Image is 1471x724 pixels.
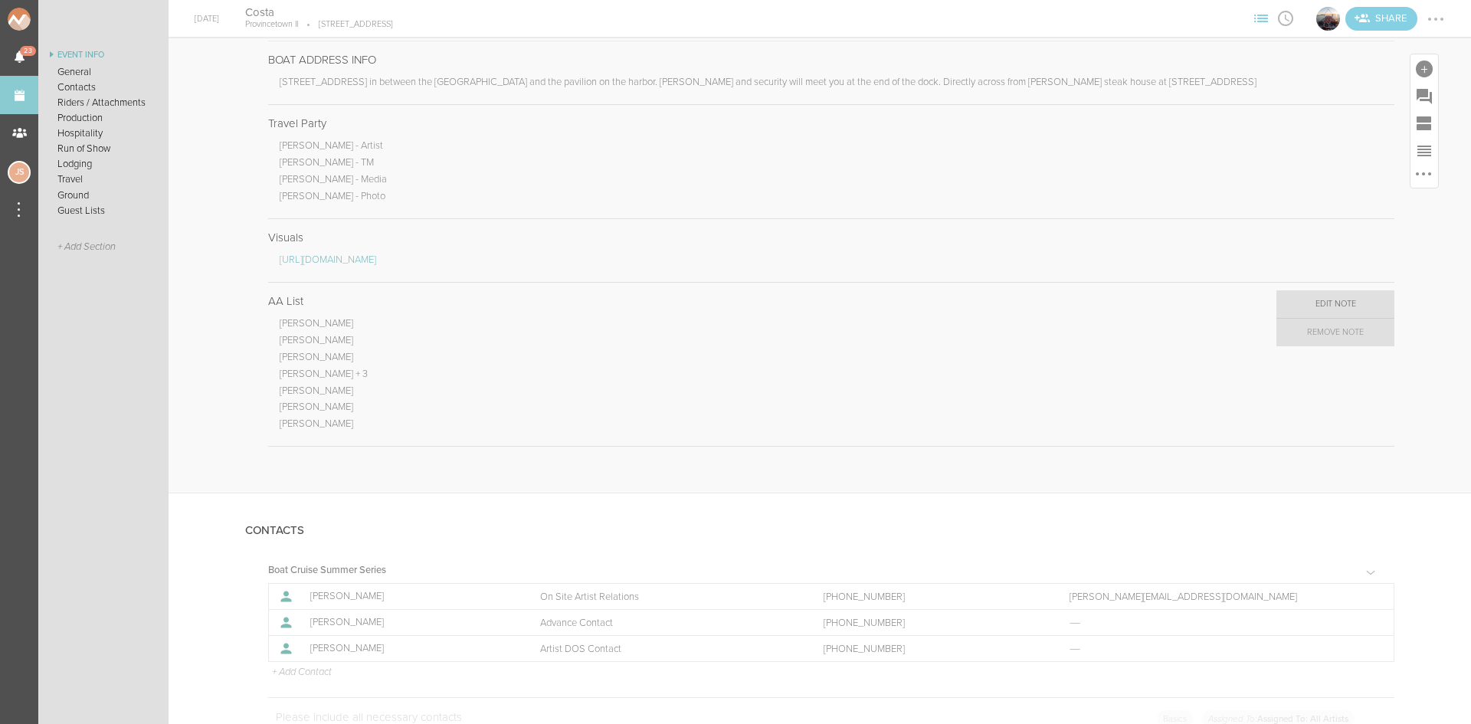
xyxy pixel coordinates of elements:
h4: Contacts [245,524,304,537]
img: NOMAD [8,8,94,31]
a: General [38,64,169,80]
a: Travel [38,172,169,187]
a: [PHONE_NUMBER] [824,591,1036,603]
a: Event Info [38,46,169,64]
span: 23 [20,46,36,56]
p: [PERSON_NAME] [310,591,506,603]
span: + Add Section [57,241,116,253]
a: Hospitality [38,126,169,141]
a: [PHONE_NUMBER] [824,617,1036,629]
a: Guest Lists [38,203,169,218]
p: Visuals [268,231,1394,244]
a: Riders / Attachments [38,95,169,110]
p: [PERSON_NAME] [280,351,1394,368]
h5: Boat Cruise Summer Series [268,565,386,575]
div: Share [1345,7,1417,31]
p: [PERSON_NAME] [280,418,1394,434]
a: Remove Note [1276,319,1394,346]
a: Ground [38,188,169,203]
p: [PERSON_NAME] - Media [280,173,1394,190]
a: [PERSON_NAME][EMAIL_ADDRESS][DOMAIN_NAME] [1070,591,1363,603]
p: On Site Artist Relations [540,591,790,603]
a: Edit Note [1276,290,1394,318]
div: More Options [1410,165,1438,188]
p: Provincetown II [245,19,298,30]
p: [PERSON_NAME] - TM [280,156,1394,173]
p: [PERSON_NAME] [310,643,506,655]
p: [PERSON_NAME] - Photo [280,190,1394,207]
p: [PERSON_NAME] - Artist [280,139,1394,156]
p: [PERSON_NAME] + 3 [280,368,1394,385]
p: + Add Contact [270,667,332,679]
p: [PERSON_NAME] [280,401,1394,418]
p: ShowScheduleItem was added! [754,49,886,59]
span: View Sections [1249,13,1273,22]
a: Lodging [38,156,169,172]
p: [PERSON_NAME] [310,617,506,629]
div: Jessica Smith [8,161,31,184]
span: View Itinerary [1273,13,1298,22]
h4: Costa [245,5,393,20]
p: [STREET_ADDRESS] [298,19,393,30]
p: AA List [268,294,1394,308]
div: Add Section [1410,110,1438,137]
p: [PERSON_NAME] [280,385,1394,401]
div: Boat Cruise Summer Series [1315,5,1342,32]
p: Travel Party [268,116,1394,130]
p: [PERSON_NAME] [280,334,1394,351]
p: [PERSON_NAME] [280,317,1394,334]
img: Boat Cruise Summer Series [1316,7,1340,31]
p: [STREET_ADDRESS] in between the [GEOGRAPHIC_DATA] and the pavilion on the harbor. [PERSON_NAME] a... [280,76,1394,93]
a: Run of Show [38,141,169,156]
div: Reorder Items in this Section [1410,137,1438,165]
p: Advance Contact [540,617,790,629]
p: Artist DOS Contact [540,643,790,655]
a: Contacts [38,80,169,95]
a: [PHONE_NUMBER] [824,643,1036,655]
a: Production [38,110,169,126]
div: Add Prompt [1410,82,1438,110]
a: [URL][DOMAIN_NAME] [280,254,376,266]
a: Invite teams to the Event [1345,7,1417,31]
